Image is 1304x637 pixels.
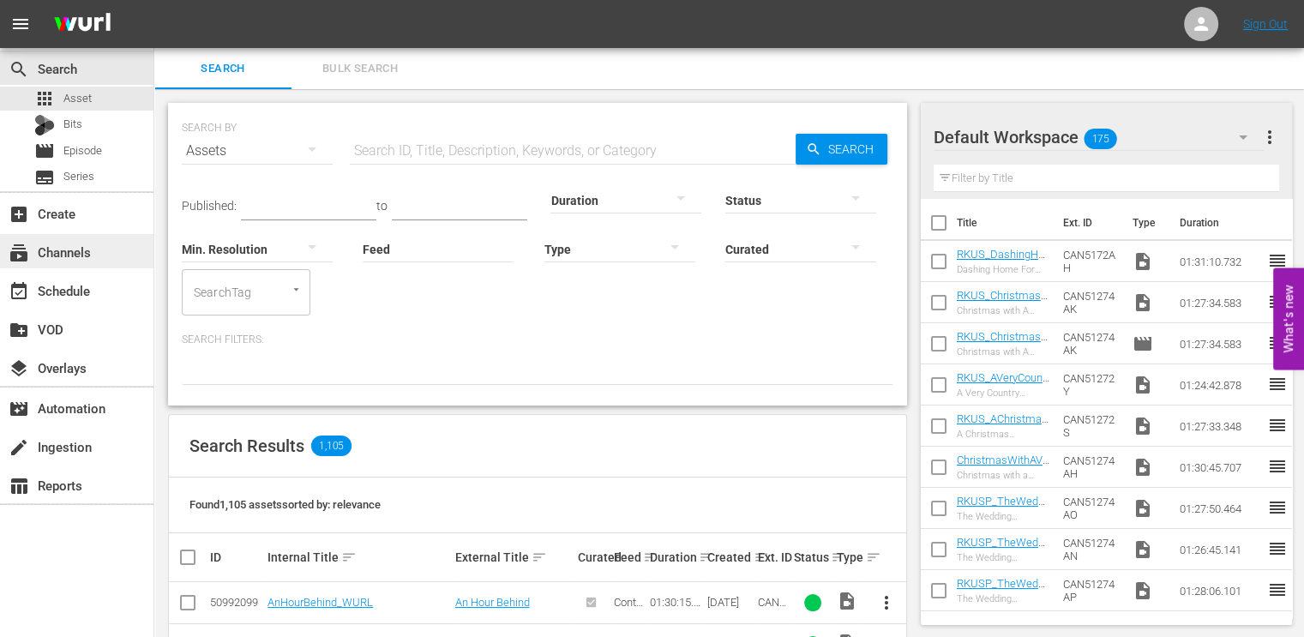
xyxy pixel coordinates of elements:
[455,596,530,609] a: An Hour Behind
[957,305,1049,316] div: Christmas with A Prince: The Royal Baby
[957,429,1049,440] div: A Christmas Exchange
[649,547,701,568] div: Duration
[1172,488,1266,529] td: 01:27:50.464
[267,596,373,609] a: AnHourBehind_WURL
[957,593,1049,604] div: The Wedding Planners: Familias Enfrentadas
[63,90,92,107] span: Asset
[267,547,449,568] div: Internal Title
[63,168,94,185] span: Series
[9,399,29,419] span: Automation
[757,550,788,564] div: Ext. ID
[957,412,1049,438] a: RKUS_AChristmasExchange
[577,550,608,564] div: Curated
[1266,374,1287,394] span: reorder
[1266,497,1287,518] span: reorder
[1132,580,1152,601] span: Video
[1172,529,1266,570] td: 01:26:45.141
[182,127,333,175] div: Assets
[1132,251,1152,272] span: Video
[376,199,388,213] span: to
[1172,447,1266,488] td: 01:30:45.707
[9,204,29,225] span: add_box
[957,577,1049,616] a: RKUSP_TheWeddingPlanners_FeudingFamilies
[1172,323,1266,364] td: 01:27:34.583
[957,289,1048,328] a: RKUS_ChristmasWithAPrince-TheRoyalBaby
[793,547,831,568] div: Status
[1266,580,1287,600] span: reorder
[9,358,29,379] span: Overlays
[1132,334,1152,354] span: Episode
[957,264,1049,275] div: Dashing Home For Christmas
[9,243,29,263] span: Channels
[934,113,1265,161] div: Default Workspace
[957,552,1049,563] div: The Wedding Planners: Brigada Nupcial
[1172,570,1266,611] td: 01:28:06.101
[707,547,753,568] div: Created
[34,115,55,135] div: Bits
[643,550,658,565] span: sort
[288,281,304,297] button: Open
[1266,538,1287,559] span: reorder
[1243,17,1288,31] a: Sign Out
[865,582,906,623] button: more_vert
[1266,333,1287,353] span: reorder
[1056,488,1125,529] td: CAN51274AO
[1266,291,1287,312] span: reorder
[837,591,857,611] span: Video
[63,142,102,159] span: Episode
[165,59,281,79] span: Search
[1132,292,1152,313] span: Video
[1266,415,1287,436] span: reorder
[1132,416,1152,436] span: Video
[1132,457,1152,478] span: Video
[1259,127,1279,147] span: more_vert
[532,550,547,565] span: sort
[957,454,1049,479] a: ChristmasWithAView_BrainPower
[757,596,785,622] span: CAN51192
[821,134,887,165] span: Search
[63,116,82,133] span: Bits
[1266,456,1287,477] span: reorder
[1056,447,1125,488] td: CAN51274AH
[311,436,352,456] span: 1,105
[957,511,1049,522] div: The Wedding Planners: Algo que Celebrar
[9,281,29,302] span: Schedule
[34,88,55,109] span: Asset
[1169,199,1271,247] th: Duration
[1172,364,1266,406] td: 01:24:42.878
[613,547,644,568] div: Feed
[957,536,1047,574] a: RKUSP_TheWeddingPlanners_BridalBrigade
[1266,250,1287,271] span: reorder
[1172,282,1266,323] td: 01:27:34.583
[41,4,123,45] img: ans4CAIJ8jUAAAAAAAAAAAAAAAAAAAAAAAAgQb4GAAAAAAAAAAAAAAAAAAAAAAAAJMjXAAAAAAAAAAAAAAAAAAAAAAAAgAT5G...
[1056,529,1125,570] td: CAN51274AN
[957,248,1045,273] a: RKUS_DashingHomeForChristmas
[831,550,846,565] span: sort
[341,550,357,565] span: sort
[875,592,896,613] span: more_vert
[1056,241,1125,282] td: CAN5172AH
[34,141,55,161] span: Episode
[1172,241,1266,282] td: 01:31:10.732
[1121,199,1169,247] th: Type
[34,167,55,188] span: Series
[1056,364,1125,406] td: CAN51272Y
[957,330,1048,369] a: RKUS_ChristmasWithAPrince-TheRoyalBaby
[1132,498,1152,519] span: Video
[957,199,1053,247] th: Title
[1259,117,1279,158] button: more_vert
[189,498,381,511] span: Found 1,105 assets sorted by: relevance
[613,596,642,622] span: Content
[210,596,262,609] div: 50992099
[210,550,262,564] div: ID
[9,437,29,458] span: Ingestion
[707,596,753,609] div: [DATE]
[1084,121,1116,157] span: 175
[1056,406,1125,447] td: CAN51272S
[957,346,1049,358] div: Christmas with A Prince: The Royal Baby
[837,547,861,568] div: Type
[1056,570,1125,611] td: CAN51274AP
[10,14,31,34] span: menu
[182,333,893,347] p: Search Filters:
[957,495,1047,533] a: RKUSP_TheWeddingPlanners_ChampagneDreams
